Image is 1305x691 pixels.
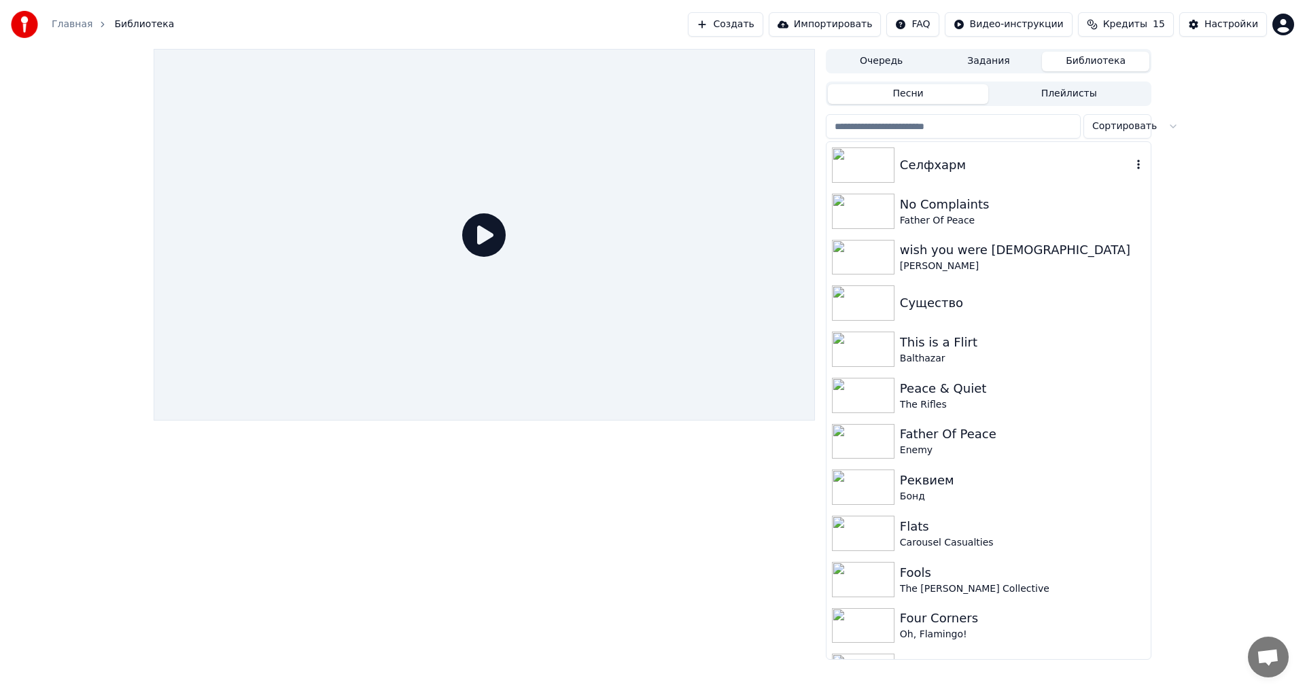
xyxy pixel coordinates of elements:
div: Настройки [1204,18,1258,31]
a: Главная [52,18,92,31]
div: Открытый чат [1248,637,1289,677]
div: Бонд [900,490,1145,503]
div: Flats [900,517,1145,536]
span: Сортировать [1092,120,1157,133]
button: Очередь [828,52,935,71]
div: Balthazar [900,352,1145,366]
button: FAQ [886,12,939,37]
div: [PERSON_NAME] [900,260,1145,273]
div: wish you were [DEMOGRAPHIC_DATA] [900,241,1145,260]
button: Импортировать [769,12,882,37]
button: Плейлисты [988,84,1149,104]
div: Father Of Peace [900,214,1145,228]
div: Реквием [900,471,1145,490]
div: The Rifles [900,398,1145,412]
button: Задания [935,52,1043,71]
div: This is a Flirt [900,333,1145,352]
div: Carousel Casualties [900,536,1145,550]
div: Come A Little Closer [900,655,1145,674]
div: Существо [900,294,1145,313]
div: No Complaints [900,195,1145,214]
button: Библиотека [1042,52,1149,71]
nav: breadcrumb [52,18,174,31]
div: Oh, Flamingo! [900,628,1145,641]
div: Enemy [900,444,1145,457]
button: Песни [828,84,989,104]
span: Кредиты [1103,18,1147,31]
span: Библиотека [114,18,174,31]
div: Four Corners [900,609,1145,628]
img: youka [11,11,38,38]
div: The [PERSON_NAME] Collective [900,582,1145,596]
div: Father Of Peace [900,425,1145,444]
div: Fools [900,563,1145,582]
div: Селфхарм [900,156,1132,175]
div: Peace & Quiet [900,379,1145,398]
button: Настройки [1179,12,1267,37]
button: Кредиты15 [1078,12,1174,37]
button: Создать [688,12,763,37]
button: Видео-инструкции [945,12,1073,37]
span: 15 [1153,18,1165,31]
